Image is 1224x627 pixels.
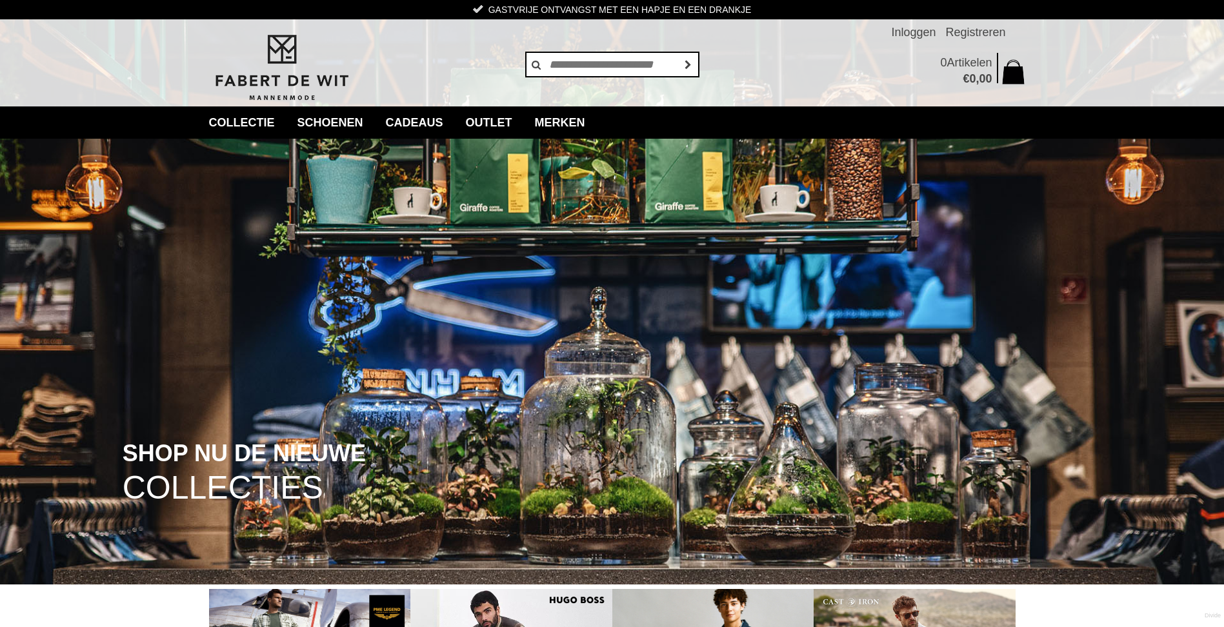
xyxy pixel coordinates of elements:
a: Outlet [456,106,522,139]
a: Registreren [945,19,1005,45]
a: Merken [525,106,595,139]
span: , [976,72,979,85]
span: COLLECTIES [123,472,323,504]
span: 0 [940,56,947,69]
img: Fabert de Wit [209,33,354,103]
a: Inloggen [891,19,936,45]
span: 00 [979,72,992,85]
a: Schoenen [288,106,373,139]
span: 0 [969,72,976,85]
a: Divide [1205,608,1221,624]
a: collectie [199,106,285,139]
span: SHOP NU DE NIEUWE [123,441,366,466]
a: Cadeaus [376,106,453,139]
span: € [963,72,969,85]
span: Artikelen [947,56,992,69]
